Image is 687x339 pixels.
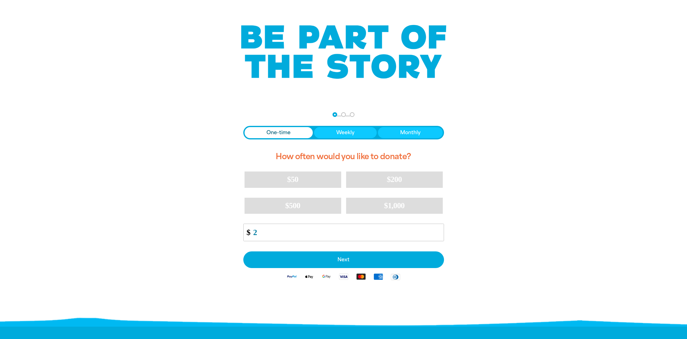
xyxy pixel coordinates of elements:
img: Apple Pay logo [300,273,318,280]
div: Donation frequency [243,126,444,139]
img: Diners Club logo [387,273,404,280]
span: $1,000 [384,201,405,210]
button: Pay with Credit Card [243,251,444,268]
button: $200 [346,172,443,188]
span: $500 [285,201,300,210]
img: American Express logo [370,273,387,280]
img: Visa logo [335,273,352,280]
span: $50 [287,175,298,184]
img: Paypal logo [283,273,300,280]
span: Next [250,257,437,262]
button: One-time [245,127,313,138]
img: Be part of the story [236,13,452,91]
input: Enter custom amount [249,224,443,241]
div: Available payment methods [243,268,444,285]
button: Navigate to step 2 of 3 to enter your details [341,112,346,117]
button: Navigate to step 3 of 3 to enter your payment details [350,112,354,117]
span: One-time [266,129,291,136]
span: $ [244,225,250,239]
h2: How often would you like to donate? [243,147,444,167]
img: Google Pay logo [318,273,335,280]
span: $200 [387,175,402,184]
span: Monthly [400,129,421,136]
button: $50 [245,172,341,188]
button: Weekly [314,127,377,138]
button: Monthly [378,127,443,138]
button: $1,000 [346,198,443,214]
span: Weekly [336,129,354,136]
img: Mastercard logo [352,273,370,280]
button: Navigate to step 1 of 3 to enter your donation amount [333,112,337,117]
button: $500 [245,198,341,214]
